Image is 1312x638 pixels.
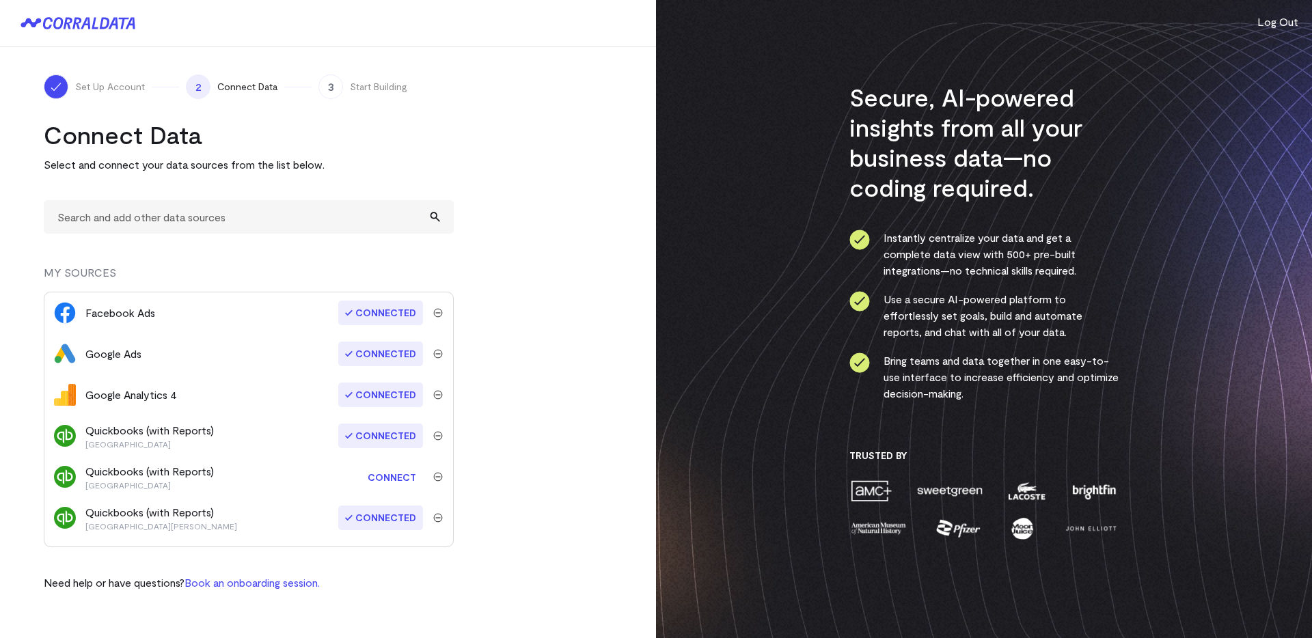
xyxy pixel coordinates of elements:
[85,504,237,531] div: Quickbooks (with Reports)
[217,80,277,94] span: Connect Data
[54,384,76,406] img: google_analytics_4-4ee20295.svg
[433,513,443,523] img: trash-40e54a27.svg
[318,74,343,99] span: 3
[85,521,237,531] p: [GEOGRAPHIC_DATA][PERSON_NAME]
[433,390,443,400] img: trash-40e54a27.svg
[849,449,1119,462] h3: Trusted By
[849,479,893,503] img: amc-0b11a8f1.png
[54,343,76,365] img: google_ads-c8121f33.png
[935,516,982,540] img: pfizer-e137f5fc.png
[849,291,1119,340] li: Use a secure AI-powered platform to effortlessly set goals, build and automate reports, and chat ...
[433,431,443,441] img: trash-40e54a27.svg
[361,464,423,490] a: Connect
[1063,516,1119,540] img: john-elliott-25751c40.png
[849,230,870,250] img: ico-check-circle-4b19435c.svg
[44,574,320,591] p: Need help or have questions?
[350,80,407,94] span: Start Building
[1007,479,1047,503] img: lacoste-7a6b0538.png
[849,352,870,373] img: ico-check-circle-4b19435c.svg
[54,302,76,324] img: facebook_ads-56946ca1.svg
[85,422,214,449] div: Quickbooks (with Reports)
[44,200,454,234] input: Search and add other data sources
[849,82,1119,202] h3: Secure, AI-powered insights from all your business data—no coding required.
[849,352,1119,402] li: Bring teams and data together in one easy-to-use interface to increase efficiency and optimize de...
[338,301,423,325] span: Connected
[1069,479,1119,503] img: brightfin-a251e171.png
[49,80,63,94] img: ico-check-white-5ff98cb1.svg
[85,480,214,490] p: [GEOGRAPHIC_DATA]
[54,466,76,488] img: quickbooks-67797952.svg
[433,349,443,359] img: trash-40e54a27.svg
[85,387,177,403] div: Google Analytics 4
[433,308,443,318] img: trash-40e54a27.svg
[338,505,423,530] span: Connected
[849,516,908,540] img: amnh-5afada46.png
[916,479,984,503] img: sweetgreen-1d1fb32c.png
[1257,14,1298,30] button: Log Out
[85,439,214,449] p: [GEOGRAPHIC_DATA]
[54,507,76,529] img: quickbooks-67797952.svg
[85,305,155,321] div: Facebook Ads
[184,576,320,589] a: Book an onboarding session.
[338,342,423,366] span: Connected
[85,463,214,490] div: Quickbooks (with Reports)
[44,156,454,173] p: Select and connect your data sources from the list below.
[44,120,454,150] h2: Connect Data
[85,346,141,362] div: Google Ads
[433,472,443,482] img: trash-40e54a27.svg
[54,425,76,447] img: quickbooks-67797952.svg
[338,424,423,448] span: Connected
[1009,516,1036,540] img: moon-juice-c312e729.png
[849,230,1119,279] li: Instantly centralize your data and get a complete data view with 500+ pre-built integrations—no t...
[338,383,423,407] span: Connected
[186,74,210,99] span: 2
[849,291,870,311] img: ico-check-circle-4b19435c.svg
[75,80,145,94] span: Set Up Account
[44,264,454,292] div: MY SOURCES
